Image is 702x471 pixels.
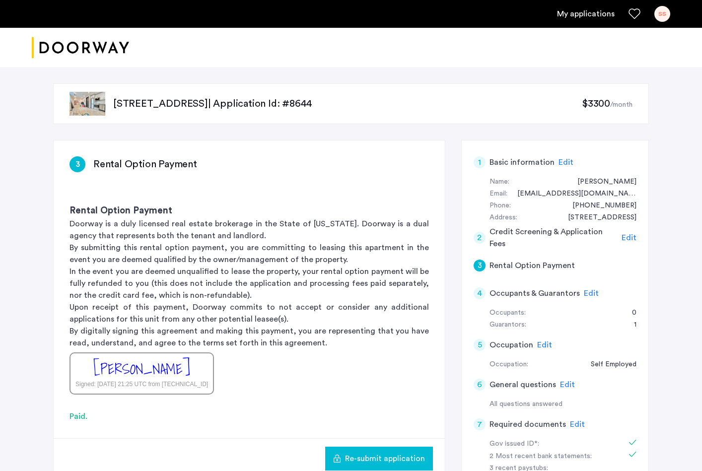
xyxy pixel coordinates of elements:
[560,381,575,389] span: Edit
[70,266,429,301] p: In the event you are deemed unqualified to lease the property, your rental option payment will be...
[490,156,555,168] h5: Basic information
[490,212,517,224] div: Address:
[622,234,636,242] span: Edit
[584,289,599,297] span: Edit
[490,438,615,450] div: Gov issued ID*:
[93,358,190,380] div: [PERSON_NAME]
[32,29,129,67] img: logo
[490,399,636,410] div: All questions answered
[474,156,486,168] div: 1
[562,200,636,212] div: +13059341531
[325,447,433,471] button: button
[654,6,670,22] div: SS
[490,359,528,371] div: Occupation:
[490,379,556,391] h5: General questions
[629,8,640,20] a: Favorites
[490,418,566,430] h5: Required documents
[490,188,507,200] div: Email:
[567,176,636,188] div: Skyler Stein
[490,451,615,463] div: 2 Most recent bank statements:
[490,287,580,299] h5: Occupants & Guarantors
[474,418,486,430] div: 7
[559,158,573,166] span: Edit
[113,97,582,111] p: [STREET_ADDRESS] | Application Id: #8644
[660,431,692,461] iframe: chat widget
[490,339,533,351] h5: Occupation
[70,92,105,116] img: apartment
[582,99,610,109] span: $3300
[70,204,429,218] h3: Rental Option Payment
[474,232,486,244] div: 2
[581,359,636,371] div: Self Employed
[490,226,618,250] h5: Credit Screening & Application Fees
[474,260,486,271] div: 3
[93,157,197,171] h3: Rental Option Payment
[507,188,636,200] div: skysteindesign@gmail.com
[70,325,429,349] p: By digitally signing this agreement and making this payment, you are representing that you have r...
[474,287,486,299] div: 4
[70,242,429,266] p: By submitting this rental option payment, you are committing to leasing this apartment in the eve...
[610,101,632,108] sub: /month
[622,307,636,319] div: 0
[490,200,511,212] div: Phone:
[558,212,636,224] div: 11 Island Ave, #508
[75,380,208,389] div: Signed: [DATE] 21:25 UTC from [TECHNICAL_ID]
[70,410,429,422] div: Paid.
[32,29,129,67] a: Cazamio logo
[345,453,425,465] span: Re-submit application
[557,8,615,20] a: My application
[474,339,486,351] div: 5
[537,341,552,349] span: Edit
[490,176,509,188] div: Name:
[70,156,85,172] div: 3
[490,260,575,271] h5: Rental Option Payment
[570,420,585,428] span: Edit
[490,307,526,319] div: Occupants:
[490,319,526,331] div: Guarantors:
[70,218,429,242] p: Doorway is a duly licensed real estate brokerage in the State of [US_STATE]. Doorway is a dual ag...
[70,301,429,325] p: Upon receipt of this payment, Doorway commits to not accept or consider any additional applicatio...
[624,319,636,331] div: 1
[474,379,486,391] div: 6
